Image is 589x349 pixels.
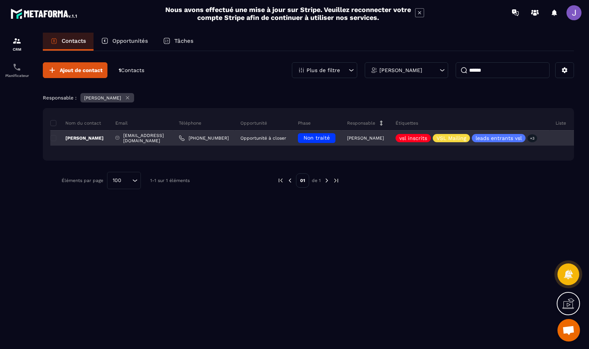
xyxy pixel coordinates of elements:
img: scheduler [12,63,21,72]
span: 100 [110,176,124,185]
p: Opportunités [112,38,148,44]
p: 1-1 sur 1 éléments [150,178,190,183]
p: Email [115,120,128,126]
a: Contacts [43,33,94,51]
div: Search for option [107,172,141,189]
p: Nom du contact [50,120,101,126]
p: Plus de filtre [307,68,340,73]
a: Ouvrir le chat [557,319,580,341]
img: prev [277,177,284,184]
span: Ajout de contact [60,66,103,74]
img: next [333,177,340,184]
p: Étiquettes [396,120,418,126]
p: Responsable : [43,95,77,101]
p: Éléments par page [62,178,103,183]
p: [PERSON_NAME] [379,68,422,73]
p: Opportunité [240,120,267,126]
p: [PERSON_NAME] [347,135,384,141]
p: +3 [527,134,537,142]
a: [PHONE_NUMBER] [179,135,229,141]
input: Search for option [124,176,130,185]
a: Opportunités [94,33,156,51]
a: schedulerschedulerPlanificateur [2,57,32,83]
span: Contacts [121,67,144,73]
button: Ajout de contact [43,62,107,78]
img: logo [11,7,78,20]
a: formationformationCRM [2,31,32,57]
img: prev [287,177,293,184]
p: [PERSON_NAME] [84,95,121,101]
img: formation [12,36,21,45]
p: de 1 [312,178,321,184]
a: Tâches [156,33,201,51]
p: Planificateur [2,74,32,78]
span: Non traité [304,135,330,141]
p: Téléphone [179,120,201,126]
p: Responsable [347,120,375,126]
h2: Nous avons effectué une mise à jour sur Stripe. Veuillez reconnecter votre compte Stripe afin de ... [165,6,411,21]
p: [PERSON_NAME] [50,135,104,141]
p: 1 [119,67,144,74]
img: next [323,177,330,184]
p: Liste [556,120,566,126]
p: VSL Mailing [436,135,466,141]
p: Tâches [174,38,193,44]
p: leads entrants vsl [476,135,522,141]
p: CRM [2,47,32,51]
p: vsl inscrits [399,135,427,141]
p: Contacts [62,38,86,44]
p: Opportunité à closer [240,135,286,141]
p: Phase [298,120,311,126]
p: 01 [296,173,309,188]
